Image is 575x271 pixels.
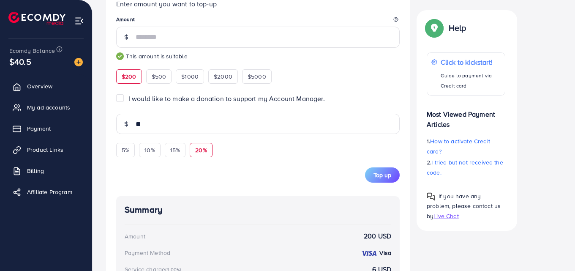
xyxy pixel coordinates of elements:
[6,141,86,158] a: Product Links
[441,71,501,91] p: Guide to payment via Credit card
[116,52,400,60] small: This amount is suitable
[441,57,501,67] p: Click to kickstart!
[8,54,32,69] span: $40.5
[195,146,207,154] span: 20%
[122,146,129,154] span: 5%
[365,167,400,183] button: Top up
[125,232,145,241] div: Amount
[6,162,86,179] a: Billing
[427,192,435,201] img: Popup guide
[27,103,70,112] span: My ad accounts
[152,72,166,81] span: $500
[427,136,505,156] p: 1.
[181,72,199,81] span: $1000
[125,249,170,257] div: Payment Method
[6,99,86,116] a: My ad accounts
[379,249,391,257] strong: Visa
[248,72,266,81] span: $5000
[214,72,232,81] span: $2000
[74,16,84,26] img: menu
[433,211,458,220] span: Live Chat
[27,82,52,90] span: Overview
[116,16,400,26] legend: Amount
[427,158,503,177] span: I tried but not received the code.
[8,12,65,25] img: logo
[427,102,505,129] p: Most Viewed Payment Articles
[6,78,86,95] a: Overview
[27,124,51,133] span: Payment
[144,146,155,154] span: 10%
[364,231,391,241] strong: 200 USD
[6,183,86,200] a: Affiliate Program
[427,192,501,220] span: If you have any problem, please contact us by
[27,145,63,154] span: Product Links
[170,146,180,154] span: 15%
[373,171,391,179] span: Top up
[427,20,442,36] img: Popup guide
[27,167,44,175] span: Billing
[6,120,86,137] a: Payment
[116,52,124,60] img: guide
[449,23,466,33] p: Help
[27,188,72,196] span: Affiliate Program
[427,137,490,156] span: How to activate Credit card?
[125,205,391,215] h4: Summary
[9,47,55,55] span: Ecomdy Balance
[122,72,136,81] span: $200
[128,94,325,103] span: I would like to make a donation to support my Account Manager.
[360,250,377,257] img: credit
[74,58,83,66] img: image
[539,233,569,265] iframe: Chat
[427,157,505,178] p: 2.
